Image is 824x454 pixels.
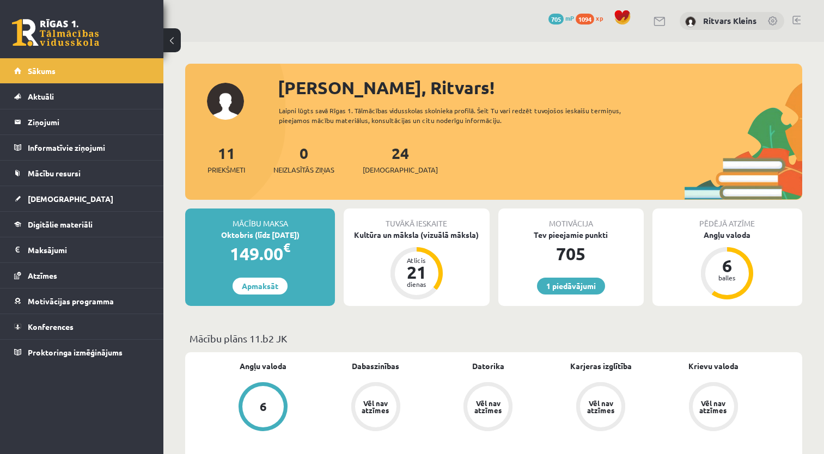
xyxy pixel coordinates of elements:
span: [DEMOGRAPHIC_DATA] [28,194,113,204]
a: Vēl nav atzīmes [432,382,545,433]
div: Tev pieejamie punkti [498,229,644,241]
a: Digitālie materiāli [14,212,150,237]
a: Vēl nav atzīmes [657,382,770,433]
a: Angļu valoda 6 balles [652,229,802,301]
span: 1094 [576,14,594,24]
legend: Ziņojumi [28,109,150,134]
div: Oktobris (līdz [DATE]) [185,229,335,241]
a: [DEMOGRAPHIC_DATA] [14,186,150,211]
a: Krievu valoda [688,360,738,372]
a: Konferences [14,314,150,339]
a: Ziņojumi [14,109,150,134]
div: Mācību maksa [185,208,335,229]
span: Motivācijas programma [28,296,114,306]
span: € [283,240,290,255]
a: Motivācijas programma [14,289,150,314]
span: Sākums [28,66,56,76]
a: Apmaksāt [233,278,288,295]
div: Laipni lūgts savā Rīgas 1. Tālmācības vidusskolas skolnieka profilā. Šeit Tu vari redzēt tuvojošo... [279,106,649,125]
div: Vēl nav atzīmes [585,400,616,414]
a: 705 mP [548,14,574,22]
span: Konferences [28,322,74,332]
span: Priekšmeti [207,164,245,175]
div: 149.00 [185,241,335,267]
p: Mācību plāns 11.b2 JK [190,331,798,346]
a: Karjeras izglītība [570,360,632,372]
a: Maksājumi [14,237,150,262]
a: Vēl nav atzīmes [545,382,657,433]
div: 705 [498,241,644,267]
legend: Maksājumi [28,237,150,262]
div: Atlicis [400,257,433,263]
div: Vēl nav atzīmes [473,400,503,414]
div: 21 [400,263,433,281]
a: Mācību resursi [14,161,150,186]
a: Datorika [472,360,504,372]
legend: Informatīvie ziņojumi [28,135,150,160]
a: Ritvars Kleins [703,15,756,26]
div: Kultūra un māksla (vizuālā māksla) [344,229,489,241]
a: Sākums [14,58,150,83]
a: Vēl nav atzīmes [320,382,432,433]
a: 6 [207,382,320,433]
a: Dabaszinības [352,360,399,372]
span: Aktuāli [28,91,54,101]
div: balles [711,274,743,281]
a: Kultūra un māksla (vizuālā māksla) Atlicis 21 dienas [344,229,489,301]
a: 1 piedāvājumi [537,278,605,295]
div: Vēl nav atzīmes [698,400,729,414]
div: Angļu valoda [652,229,802,241]
a: 1094 xp [576,14,608,22]
div: 6 [711,257,743,274]
span: Atzīmes [28,271,57,280]
a: 0Neizlasītās ziņas [273,143,334,175]
div: dienas [400,281,433,287]
a: Angļu valoda [240,360,286,372]
a: Proktoringa izmēģinājums [14,340,150,365]
div: 6 [260,401,267,413]
img: Ritvars Kleins [685,16,696,27]
a: Rīgas 1. Tālmācības vidusskola [12,19,99,46]
a: Atzīmes [14,263,150,288]
span: xp [596,14,603,22]
span: Neizlasītās ziņas [273,164,334,175]
a: 24[DEMOGRAPHIC_DATA] [363,143,438,175]
a: Aktuāli [14,84,150,109]
div: Motivācija [498,208,644,229]
span: Mācību resursi [28,168,81,178]
span: mP [565,14,574,22]
span: Proktoringa izmēģinājums [28,347,123,357]
div: Vēl nav atzīmes [361,400,391,414]
span: Digitālie materiāli [28,219,93,229]
div: [PERSON_NAME], Ritvars! [278,75,802,101]
a: Informatīvie ziņojumi [14,135,150,160]
div: Tuvākā ieskaite [344,208,489,229]
div: Pēdējā atzīme [652,208,802,229]
span: 705 [548,14,564,24]
a: 11Priekšmeti [207,143,245,175]
span: [DEMOGRAPHIC_DATA] [363,164,438,175]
